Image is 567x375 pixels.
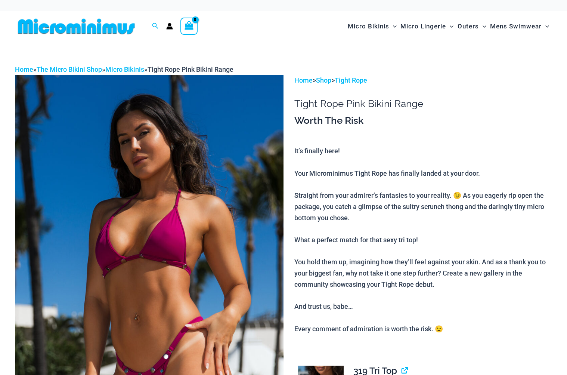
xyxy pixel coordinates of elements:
a: Shop [316,76,331,84]
a: Micro Bikinis [105,65,144,73]
a: Micro BikinisMenu ToggleMenu Toggle [346,15,399,38]
a: The Micro Bikini Shop [37,65,102,73]
a: View Shopping Cart, empty [180,18,198,35]
a: Search icon link [152,22,159,31]
a: Tight Rope [335,76,367,84]
span: Micro Lingerie [400,17,446,36]
a: Home [15,65,33,73]
a: Home [294,76,313,84]
h3: Worth The Risk [294,114,552,127]
nav: Site Navigation [345,14,552,39]
img: MM SHOP LOGO FLAT [15,18,138,35]
p: > > [294,75,552,86]
span: Mens Swimwear [490,17,542,36]
span: » » » [15,65,233,73]
span: Menu Toggle [479,17,486,36]
a: OutersMenu ToggleMenu Toggle [456,15,488,38]
span: Micro Bikinis [348,17,389,36]
span: Menu Toggle [389,17,397,36]
span: Outers [458,17,479,36]
span: Menu Toggle [446,17,453,36]
span: Menu Toggle [542,17,549,36]
h1: Tight Rope Pink Bikini Range [294,98,552,110]
span: Tight Rope Pink Bikini Range [148,65,233,73]
a: Micro LingerieMenu ToggleMenu Toggle [399,15,455,38]
p: It’s finally here! Your Microminimus Tight Rope has finally landed at your door. Straight from yo... [294,145,552,334]
a: Account icon link [166,23,173,30]
a: Mens SwimwearMenu ToggleMenu Toggle [488,15,551,38]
